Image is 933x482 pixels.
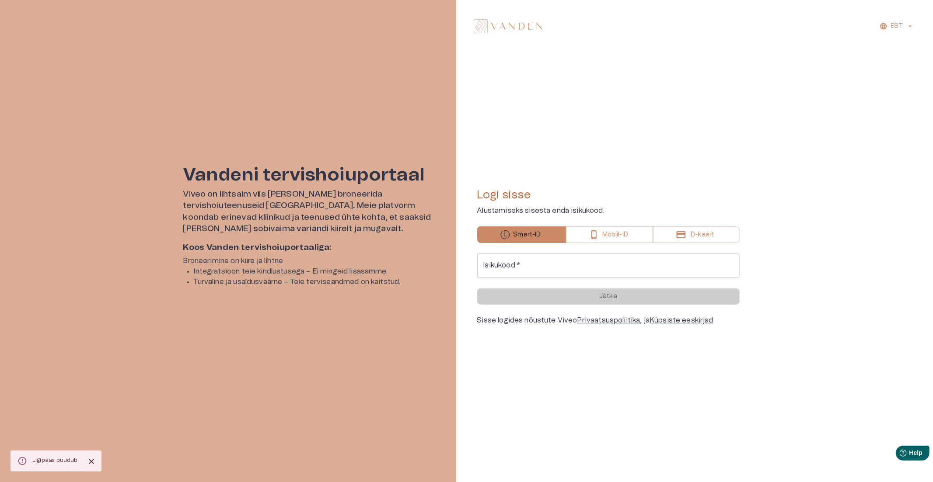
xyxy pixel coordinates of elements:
img: Vanden logo [474,19,542,33]
button: Mobiil-ID [566,226,653,243]
iframe: Help widget launcher [865,442,933,467]
a: Küpsiste eeskirjad [650,317,713,324]
a: Privaatsuspoliitika [577,317,640,324]
button: ID-kaart [653,226,739,243]
p: Smart-ID [514,230,541,239]
p: Mobiil-ID [602,230,628,239]
div: Sisse logides nõustute Viveo , ja [477,315,740,326]
p: EST [891,22,903,31]
button: Smart-ID [477,226,566,243]
button: EST [878,20,916,33]
p: ID-kaart [689,230,714,239]
button: Close [85,455,98,468]
div: Ligipääs puudub [32,453,78,469]
h4: Logi sisse [477,188,740,202]
p: Alustamiseks sisesta enda isikukood. [477,205,740,216]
